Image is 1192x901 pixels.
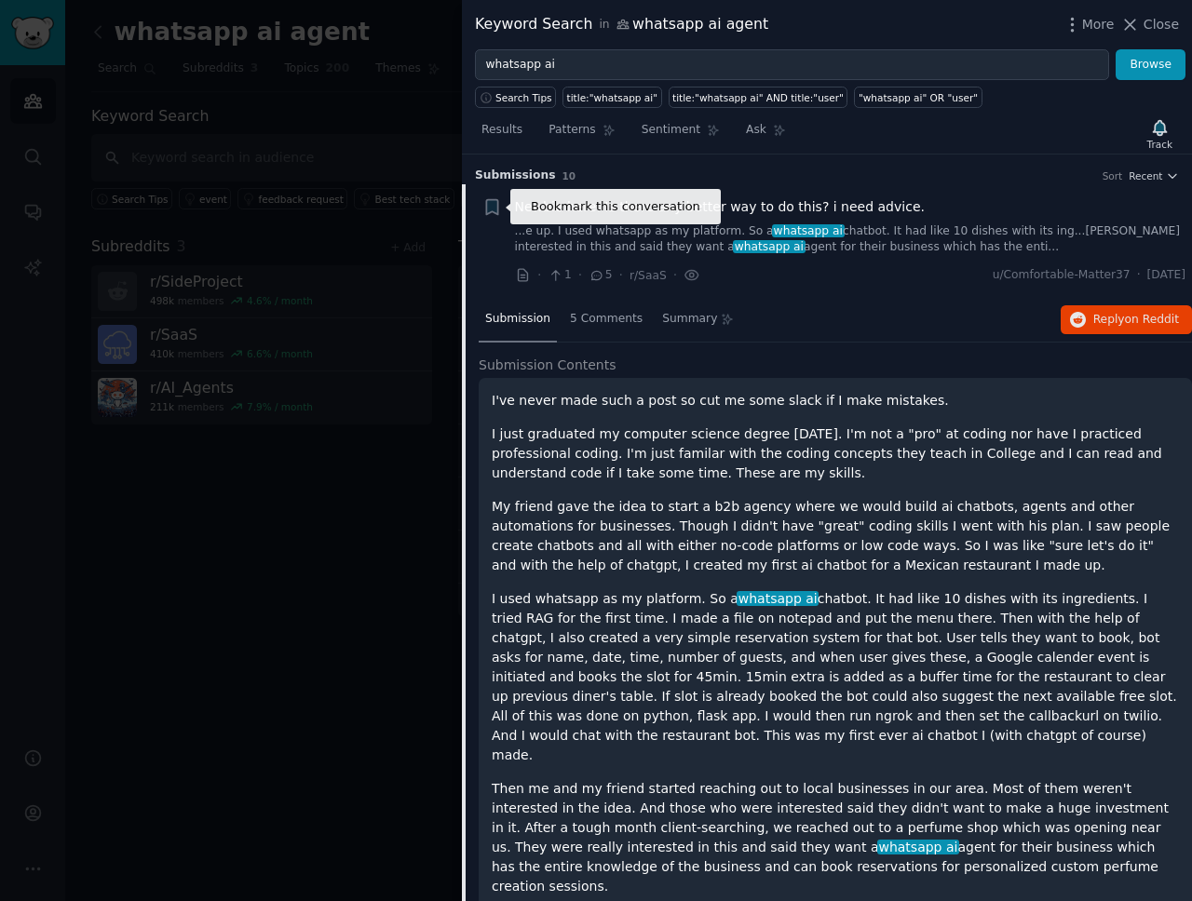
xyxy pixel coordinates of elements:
[475,13,768,36] div: Keyword Search whatsapp ai agent
[492,779,1179,896] p: Then me and my friend started reaching out to local businesses in our area. Most of them weren't ...
[1082,15,1115,34] span: More
[492,391,1179,410] p: I've never made such a post so cut me some slack if I make mistakes.
[1116,49,1185,81] button: Browse
[733,240,806,253] span: whatsapp ai
[1141,114,1179,154] button: Track
[475,168,556,184] span: Submission s
[542,115,621,154] a: Patterns
[859,91,978,104] div: "whatsapp ai" OR "user"
[1144,15,1179,34] span: Close
[1147,267,1185,284] span: [DATE]
[475,115,529,154] a: Results
[515,197,925,217] a: Newbie here. Is there any better way to do this? i need advice.
[495,91,552,104] span: Search Tips
[1129,169,1179,182] button: Recent
[537,265,541,285] span: ·
[475,49,1109,81] input: Try a keyword related to your business
[578,265,582,285] span: ·
[1093,312,1179,329] span: Reply
[662,311,717,328] span: Summary
[492,589,1179,765] p: I used whatsapp as my platform. So a chatbot. It had like 10 dishes with its ingredients. I tried...
[1103,169,1123,182] div: Sort
[548,267,571,284] span: 1
[1147,138,1172,151] div: Track
[1129,169,1162,182] span: Recent
[567,91,657,104] div: title:"whatsapp ai"
[993,267,1131,284] span: u/Comfortable-Matter37
[673,265,677,285] span: ·
[877,840,959,854] span: whatsapp ai
[1125,313,1179,326] span: on Reddit
[635,115,726,154] a: Sentiment
[854,87,982,108] a: "whatsapp ai" OR "user"
[630,269,667,282] span: r/SaaS
[475,87,556,108] button: Search Tips
[562,87,661,108] a: title:"whatsapp ai"
[619,265,623,285] span: ·
[479,356,616,375] span: Submission Contents
[492,497,1179,575] p: My friend gave the idea to start a b2b agency where we would build ai chatbots, agents and other ...
[642,122,700,139] span: Sentiment
[739,115,792,154] a: Ask
[570,311,643,328] span: 5 Comments
[599,17,609,34] span: in
[562,170,576,182] span: 10
[481,122,522,139] span: Results
[515,223,1186,256] a: ...e up. I used whatsapp as my platform. So awhatsapp aichatbot. It had like 10 dishes with its i...
[1120,15,1179,34] button: Close
[737,591,819,606] span: whatsapp ai
[1063,15,1115,34] button: More
[669,87,848,108] a: title:"whatsapp ai" AND title:"user"
[1061,305,1192,335] button: Replyon Reddit
[549,122,595,139] span: Patterns
[772,224,845,237] span: whatsapp ai
[746,122,766,139] span: Ask
[672,91,844,104] div: title:"whatsapp ai" AND title:"user"
[1137,267,1141,284] span: ·
[589,267,612,284] span: 5
[485,311,550,328] span: Submission
[492,424,1179,483] p: I just graduated my computer science degree [DATE]. I'm not a "pro" at coding nor have I practice...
